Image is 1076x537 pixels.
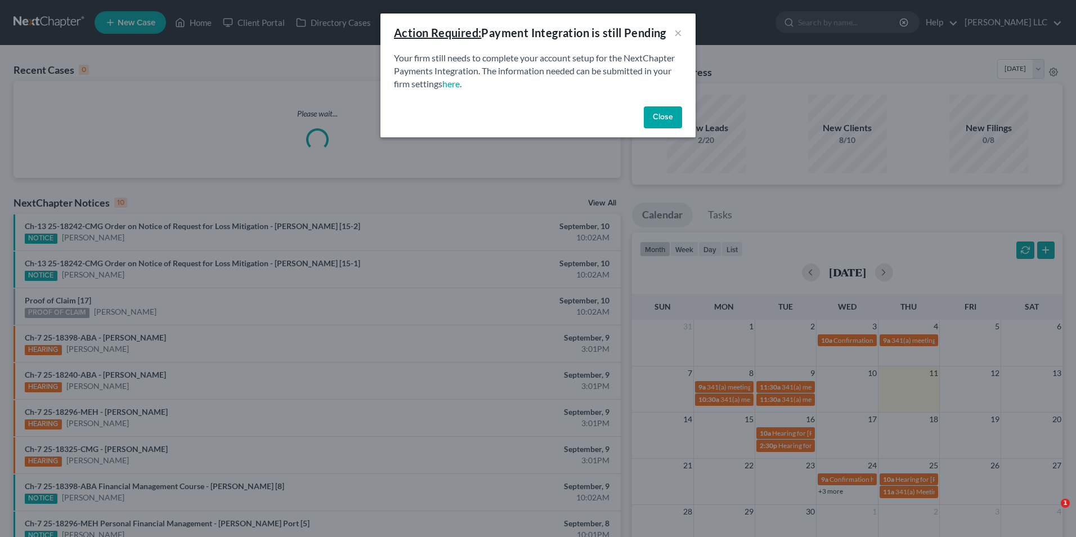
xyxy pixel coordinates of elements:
u: Action Required: [394,26,481,39]
iframe: Intercom live chat [1038,499,1065,526]
p: Your firm still needs to complete your account setup for the NextChapter Payments Integration. Th... [394,52,682,91]
button: × [674,26,682,39]
div: Payment Integration is still Pending [394,25,666,41]
a: here [442,78,460,89]
button: Close [644,106,682,129]
span: 1 [1061,499,1070,508]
